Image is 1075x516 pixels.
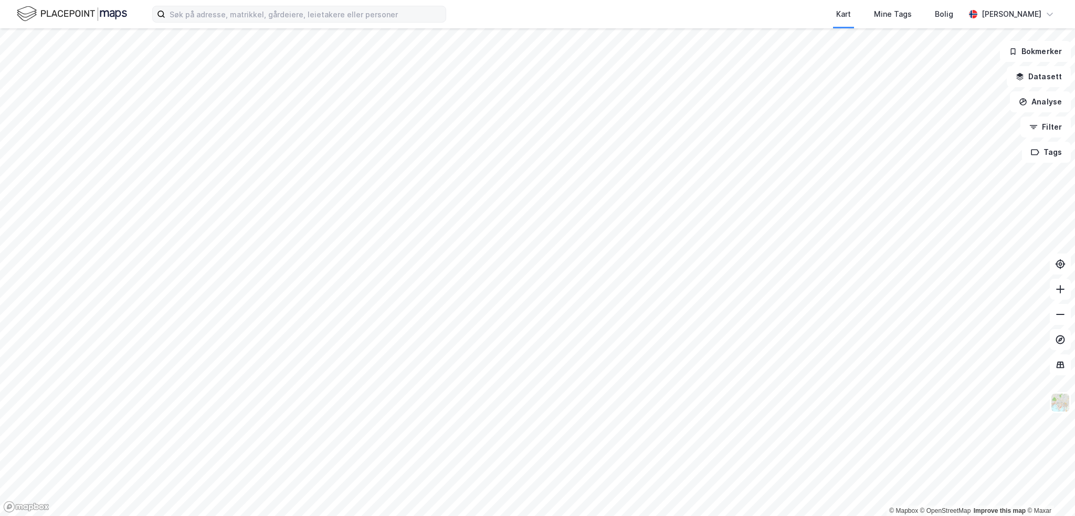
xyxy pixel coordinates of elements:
[1007,66,1071,87] button: Datasett
[1022,142,1071,163] button: Tags
[874,8,912,20] div: Mine Tags
[935,8,953,20] div: Bolig
[1050,393,1070,413] img: Z
[165,6,446,22] input: Søk på adresse, matrikkel, gårdeiere, leietakere eller personer
[982,8,1041,20] div: [PERSON_NAME]
[17,5,127,23] img: logo.f888ab2527a4732fd821a326f86c7f29.svg
[974,507,1026,514] a: Improve this map
[889,507,918,514] a: Mapbox
[1000,41,1071,62] button: Bokmerker
[1020,117,1071,138] button: Filter
[1010,91,1071,112] button: Analyse
[3,501,49,513] a: Mapbox homepage
[1023,466,1075,516] iframe: Chat Widget
[836,8,851,20] div: Kart
[1023,466,1075,516] div: Kontrollprogram for chat
[920,507,971,514] a: OpenStreetMap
